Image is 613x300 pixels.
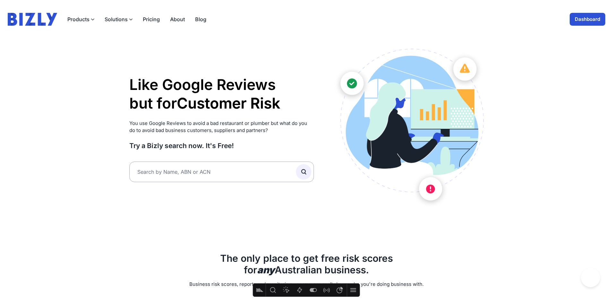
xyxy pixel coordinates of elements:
iframe: Toggle Customer Support [581,268,600,287]
p: You use Google Reviews to avoid a bad restaurant or plumber but what do you do to avoid bad busin... [129,120,314,134]
input: Search by Name, ABN or ACN [129,162,314,182]
a: Blog [195,15,206,23]
button: Products [67,15,94,23]
h2: The only place to get free risk scores for Australian business. [129,252,484,276]
h3: Try a Bizly search now. It's Free! [129,141,314,150]
button: Solutions [105,15,133,23]
a: Pricing [143,15,160,23]
a: Dashboard [570,13,605,26]
b: any [257,264,275,276]
li: Customer Risk [177,94,280,112]
p: Business risk scores, reports and monitoring - so you can really know who you're doing business w... [129,281,484,288]
a: About [170,15,185,23]
h1: Like Google Reviews but for [129,75,314,112]
li: Supplier Risk [177,112,280,130]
